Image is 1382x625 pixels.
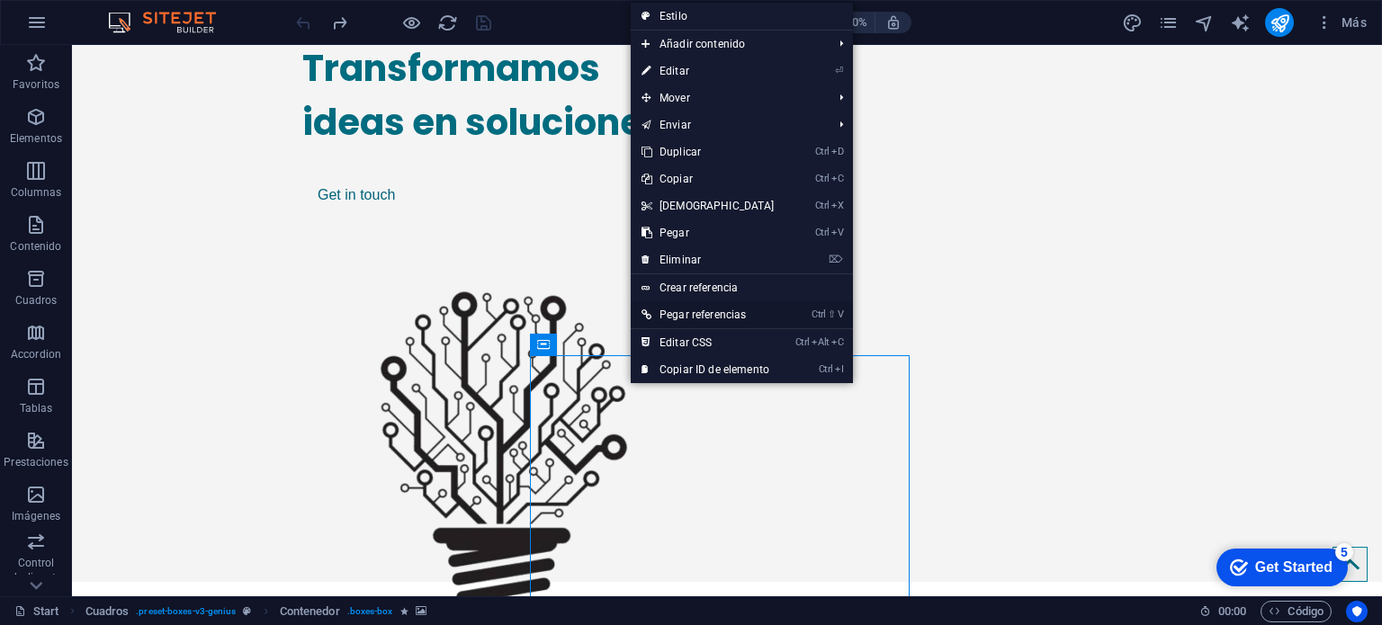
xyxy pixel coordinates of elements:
i: Este elemento contiene un fondo [416,606,426,616]
span: . preset-boxes-v3-genius [136,601,236,622]
i: Páginas (Ctrl+Alt+S) [1158,13,1179,33]
i: Ctrl [815,200,830,211]
button: navigator [1193,12,1215,33]
i: AI Writer [1230,13,1251,33]
a: CtrlX[DEMOGRAPHIC_DATA] [631,192,785,219]
button: design [1121,12,1143,33]
i: Ctrl [815,173,830,184]
p: Prestaciones [4,455,67,469]
button: publish [1265,8,1294,37]
p: Accordion [11,347,61,362]
p: Imágenes [12,509,60,523]
p: Columnas [11,185,62,200]
button: reload [436,12,458,33]
a: CtrlCCopiar [631,165,785,192]
i: Navegador [1194,13,1215,33]
a: ⏎Editar [631,58,785,85]
p: Favoritos [13,77,59,92]
a: Crear referencia [631,274,853,301]
button: Más [1308,8,1374,37]
span: Más [1315,13,1367,31]
i: ⌦ [829,254,843,265]
i: X [831,200,844,211]
i: Ctrl [815,227,830,238]
span: : [1231,604,1234,618]
button: Código [1261,601,1332,622]
div: Get Started 5 items remaining, 0% complete [10,9,141,47]
button: text_generator [1229,12,1251,33]
span: Haz clic para seleccionar y doble clic para editar [280,601,340,622]
span: Código [1269,601,1324,622]
div: Get Started [49,20,126,36]
button: redo [328,12,350,33]
i: Este elemento es un preajuste personalizable [243,606,251,616]
p: Contenido [10,239,61,254]
a: Ctrl⇧VPegar referencias [631,301,785,328]
i: Ctrl [795,336,810,348]
i: ⏎ [835,65,843,76]
i: D [831,146,844,157]
a: CtrlDDuplicar [631,138,785,165]
a: Haz clic para cancelar la selección y doble clic para abrir páginas [14,601,59,622]
h6: Tiempo de la sesión [1199,601,1247,622]
a: CtrlVPegar [631,219,785,246]
p: Elementos [10,131,62,146]
i: V [838,308,843,320]
i: Volver a cargar página [437,13,458,33]
i: Rehacer: Mover elementos (Ctrl+Y, ⌘+Y) [329,13,350,33]
a: Enviar [631,112,826,138]
a: CtrlICopiar ID de elemento [631,356,785,383]
i: Ctrl [815,146,830,157]
i: C [831,173,844,184]
i: Publicar [1270,13,1290,33]
button: Usercentrics [1346,601,1368,622]
p: Cuadros [15,293,58,308]
a: ⌦Eliminar [631,246,785,273]
i: Alt [812,336,830,348]
span: Mover [631,85,826,112]
nav: breadcrumb [85,601,426,622]
span: Haz clic para seleccionar y doble clic para editar [85,601,130,622]
h6: 100% [839,12,867,33]
i: ⇧ [828,308,836,320]
i: Ctrl [819,363,833,375]
img: Editor Logo [103,12,238,33]
button: Haz clic para salir del modo de previsualización y seguir editando [400,12,422,33]
span: 00 00 [1218,601,1246,622]
i: V [831,227,844,238]
i: Diseño (Ctrl+Alt+Y) [1122,13,1143,33]
button: pages [1157,12,1179,33]
a: CtrlAltCEditar CSS [631,329,785,356]
span: Añadir contenido [631,31,826,58]
p: Tablas [20,401,53,415]
i: I [835,363,844,375]
i: Al redimensionar, ajustar el nivel de zoom automáticamente para ajustarse al dispositivo elegido. [885,14,902,31]
div: 5 [129,4,147,22]
i: El elemento contiene una animación [400,606,408,616]
a: Estilo [631,3,853,30]
span: . boxes-box [347,601,393,622]
i: Ctrl [812,308,826,320]
i: C [831,336,844,348]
